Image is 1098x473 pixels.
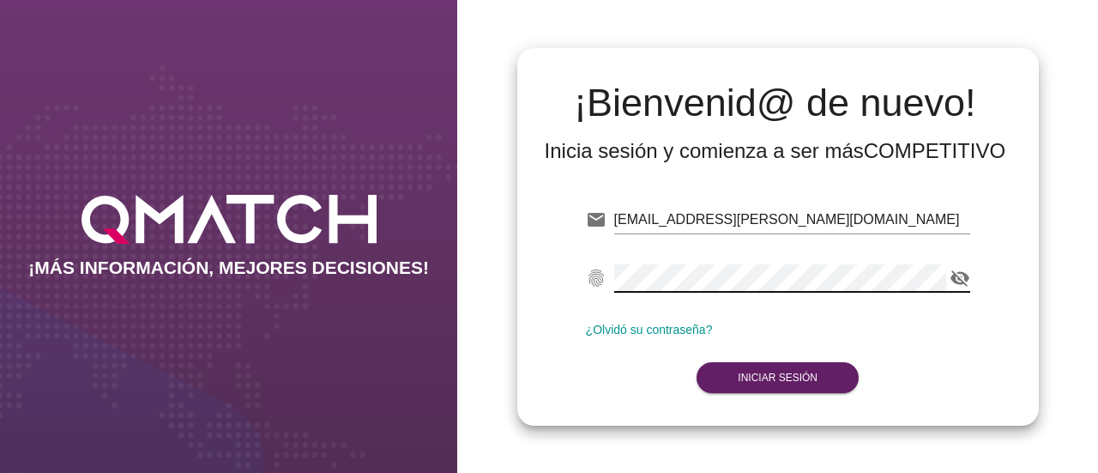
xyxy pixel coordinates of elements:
[697,362,859,393] button: Iniciar Sesión
[545,137,1006,165] div: Inicia sesión y comienza a ser más
[864,139,1005,162] strong: COMPETITIVO
[586,268,606,288] i: fingerprint
[545,82,1006,124] h2: ¡Bienvenid@ de nuevo!
[950,268,970,288] i: visibility_off
[28,258,429,278] h2: ¡MÁS INFORMACIÓN, MEJORES DECISIONES!
[614,206,970,233] input: E-mail
[586,323,713,337] a: ¿Olvidó su contraseña?
[586,209,606,230] i: email
[738,372,817,384] strong: Iniciar Sesión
